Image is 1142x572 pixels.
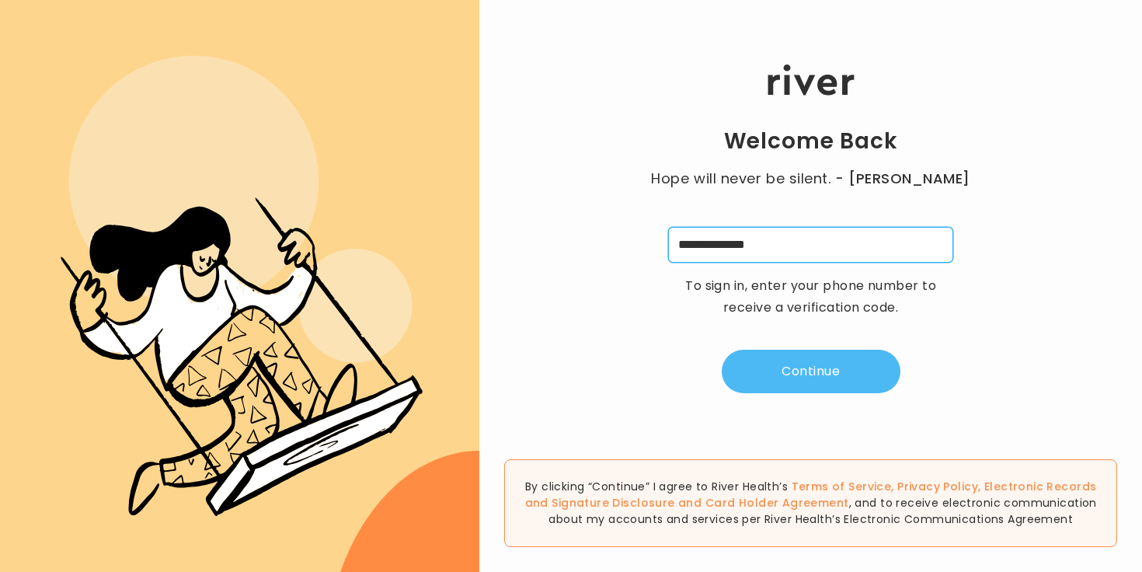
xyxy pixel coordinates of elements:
[792,479,892,494] a: Terms of Service
[525,479,1097,511] span: , , and
[722,350,900,393] button: Continue
[525,479,1097,511] a: Electronic Records and Signature Disclosure
[897,479,978,494] a: Privacy Policy
[636,168,986,190] p: Hope will never be silent.
[548,495,1096,527] span: , and to receive electronic communication about my accounts and services per River Health’s Elect...
[835,168,970,190] span: - [PERSON_NAME]
[675,275,947,319] p: To sign in, enter your phone number to receive a verification code.
[504,459,1117,547] div: By clicking “Continue” I agree to River Health’s
[724,127,898,155] h1: Welcome Back
[705,495,849,511] a: Card Holder Agreement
